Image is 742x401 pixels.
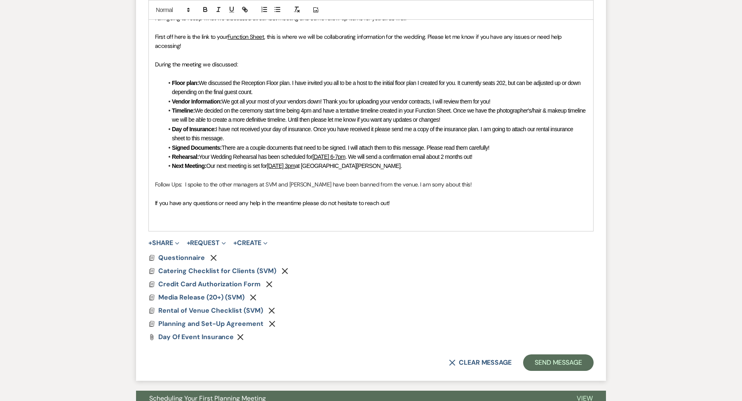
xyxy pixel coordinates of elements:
[158,253,207,263] button: Questionnaire
[148,240,152,246] span: +
[158,280,261,288] span: Credit Card Authorization Form
[172,80,199,86] strong: Floor plan:
[172,107,195,114] strong: Timeline:
[158,306,265,316] button: Rental of Venue Checklist (SVM)
[158,319,265,329] button: Planning and Set-Up Agreement
[155,33,228,40] span: First off here is the link to your
[233,240,268,246] button: Create
[312,153,345,160] u: [DATE] 6-7pm
[158,306,263,315] span: Rental of Venue Checklist (SVM)
[172,163,206,169] strong: Next Meeting:
[158,292,247,302] button: Media Release (20+) (SVM)
[158,266,278,276] button: Catering Checklist for Clients (SVM)
[172,107,587,123] span: We decided on the ceremony start time being 4pm and have a tentative timeline created in your Fun...
[158,293,244,302] span: Media Release (20+) (SVM)
[267,163,295,169] u: [DATE] 3pm
[228,33,264,40] a: Function Sheet
[172,126,216,132] strong: Day of Insurance:
[187,240,226,246] button: Request
[206,163,267,169] span: Our next meeting is set for
[172,144,222,151] strong: Signed Documents:
[158,279,263,289] button: Credit Card Authorization Form
[523,354,594,371] button: Send Message
[172,80,582,95] span: We discussed the Reception Floor plan. I have invited you all to be a host to the initial floor p...
[158,333,234,341] span: Day of Event Insurance
[158,319,263,328] span: Planning and Set-Up Agreement
[155,33,563,50] span: , this is where we will be collaborating information for the wedding. Please let me know if you h...
[158,334,234,340] a: Day of Event Insurance
[199,153,312,160] span: Your Wedding Rehearsal has been scheduled for
[449,359,512,366] button: Clear message
[155,180,587,189] p: Follow Ups: I spoke to the other managers at SVM and [PERSON_NAME] have been banned from the venu...
[222,144,490,151] span: There are a couple documents that need to be signed. I will attach them to this message. Please r...
[172,126,574,142] span: I have not received your day of insurance. Once you have received it please send me a copy of the...
[222,98,490,105] span: We got all your most of your vendors down! Thank you for uploading your vendor contracts, I will ...
[172,153,199,160] strong: Rehearsal:
[155,199,390,207] span: If you have any questions or need any help in the meantime please do not hesitate to reach out!
[158,253,205,262] span: Questionnaire
[172,98,222,105] strong: Vendor Information:
[233,240,237,246] span: +
[158,267,276,275] span: Catering Checklist for Clients (SVM)
[345,153,472,160] span: . We will send a confirmation email about 2 months out!
[148,240,179,246] button: Share
[295,163,402,169] span: at [GEOGRAPHIC_DATA][PERSON_NAME].
[155,61,238,68] span: During the meeting we discussed:
[187,240,190,246] span: +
